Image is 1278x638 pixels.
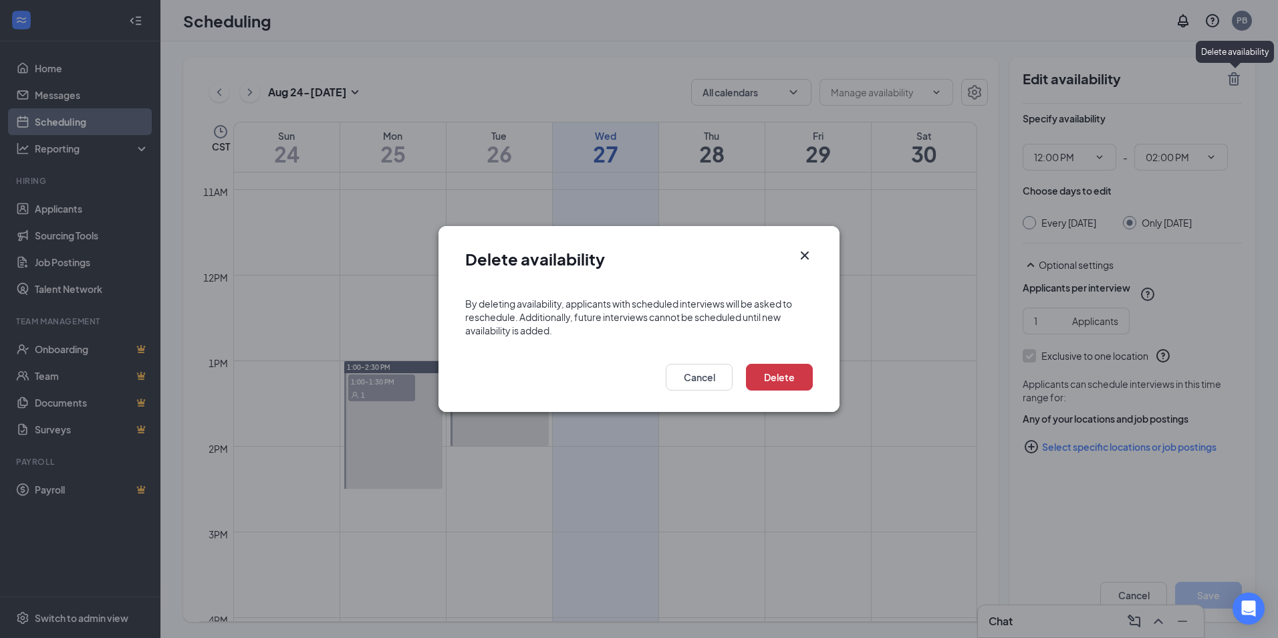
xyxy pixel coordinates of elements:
[465,297,813,337] div: By deleting availability, applicants with scheduled interviews will be asked to reschedule. Addit...
[746,364,813,391] button: Delete
[797,247,813,263] button: Close
[1233,593,1265,625] div: Open Intercom Messenger
[797,247,813,263] svg: Cross
[465,247,605,270] h1: Delete availability
[666,364,733,391] button: Cancel
[1196,41,1274,63] div: Delete availability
